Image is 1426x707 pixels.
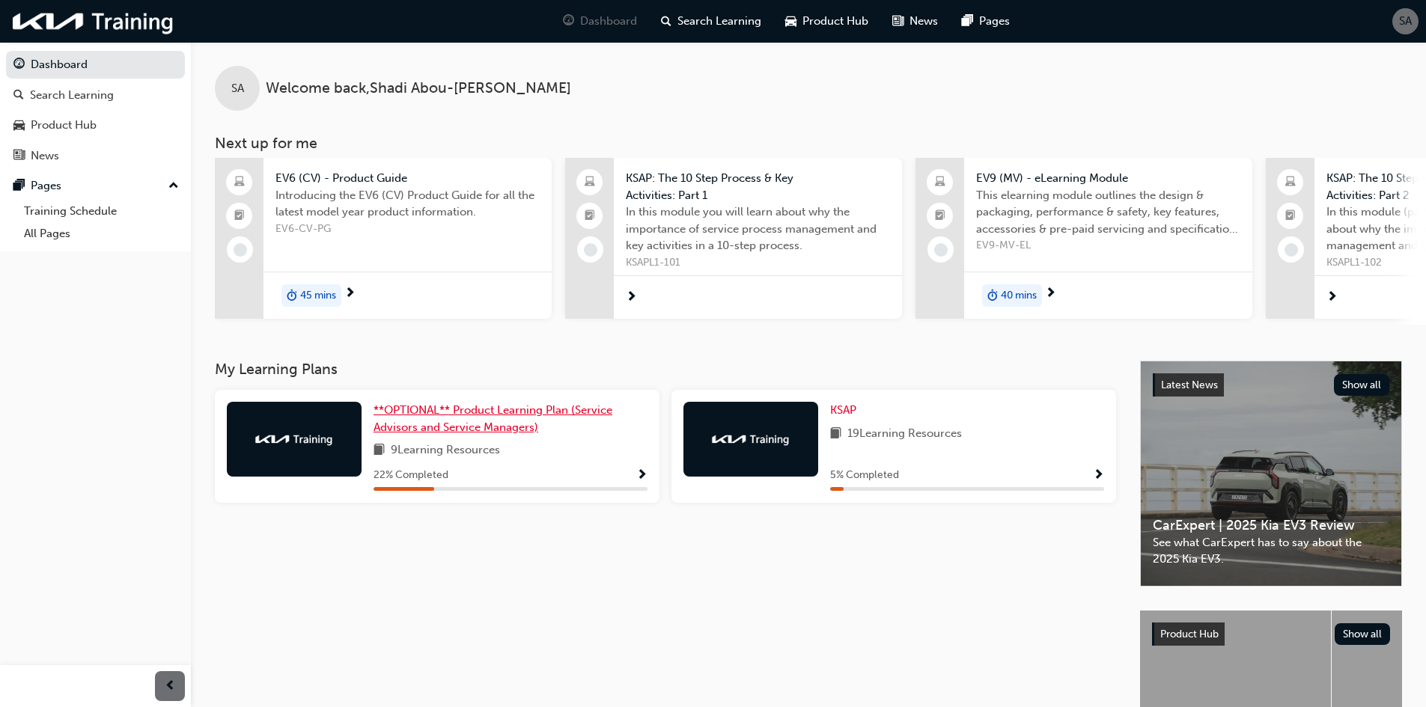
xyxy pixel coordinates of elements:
button: Show all [1335,623,1391,645]
span: learningRecordVerb_NONE-icon [584,243,597,257]
span: laptop-icon [935,173,945,192]
span: KSAPL1-101 [626,254,890,272]
span: Dashboard [580,13,637,30]
button: Pages [6,172,185,200]
a: car-iconProduct Hub [773,6,880,37]
span: KSAP [830,403,856,417]
span: See what CarExpert has to say about the 2025 Kia EV3. [1153,534,1389,568]
span: booktick-icon [234,206,245,226]
span: EV6-CV-PG [275,221,540,238]
span: duration-icon [987,286,998,305]
h3: My Learning Plans [215,361,1116,378]
span: EV9-MV-EL [976,237,1240,254]
span: laptop-icon [585,173,595,192]
a: news-iconNews [880,6,950,37]
span: 9 Learning Resources [391,441,500,460]
img: kia-training [253,432,335,447]
span: booktick-icon [1285,206,1296,226]
div: Product Hub [31,117,97,134]
a: **OPTIONAL** Product Learning Plan (Service Advisors and Service Managers) [374,402,648,435]
span: SA [1399,13,1412,30]
a: News [6,142,185,170]
span: laptop-icon [234,173,245,192]
a: search-iconSearch Learning [649,6,773,37]
img: kia-training [710,432,792,447]
button: SA [1392,8,1419,34]
div: Search Learning [30,87,114,104]
span: EV6 (CV) - Product Guide [275,170,540,187]
span: Pages [979,13,1010,30]
span: news-icon [13,150,25,163]
span: 22 % Completed [374,467,448,484]
span: pages-icon [962,12,973,31]
a: All Pages [18,222,185,245]
span: In this module you will learn about why the importance of service process management and key acti... [626,203,890,254]
span: learningRecordVerb_NONE-icon [234,243,247,257]
div: News [31,147,59,165]
a: pages-iconPages [950,6,1022,37]
span: guage-icon [13,58,25,72]
span: booktick-icon [585,206,595,226]
span: learningRecordVerb_NONE-icon [934,243,948,257]
span: book-icon [830,425,841,444]
span: next-icon [1045,287,1056,301]
span: laptop-icon [1285,173,1296,192]
a: Product HubShow all [1152,622,1390,646]
span: car-icon [13,119,25,132]
span: CarExpert | 2025 Kia EV3 Review [1153,517,1389,534]
span: next-icon [626,291,637,304]
a: KSAP: The 10 Step Process & Key Activities: Part 1In this module you will learn about why the imp... [565,158,902,319]
button: Show all [1334,374,1390,396]
a: guage-iconDashboard [551,6,649,37]
span: next-icon [344,287,356,301]
a: Training Schedule [18,200,185,223]
button: DashboardSearch LearningProduct HubNews [6,48,185,172]
span: 5 % Completed [830,467,899,484]
span: Product Hub [802,13,868,30]
span: 40 mins [1001,287,1037,304]
img: kia-training [7,6,180,37]
span: 45 mins [300,287,336,304]
a: EV6 (CV) - Product GuideIntroducing the EV6 (CV) Product Guide for all the latest model year prod... [215,158,552,319]
span: guage-icon [563,12,574,31]
span: This elearning module outlines the design & packaging, performance & safety, key features, access... [976,187,1240,238]
span: search-icon [661,12,671,31]
span: Product Hub [1160,628,1219,640]
span: duration-icon [287,286,297,305]
span: news-icon [892,12,904,31]
a: Latest NewsShow allCarExpert | 2025 Kia EV3 ReviewSee what CarExpert has to say about the 2025 Ki... [1140,361,1402,587]
span: EV9 (MV) - eLearning Module [976,170,1240,187]
span: Welcome back , Shadi Abou-[PERSON_NAME] [266,80,571,97]
span: 19 Learning Resources [847,425,962,444]
span: prev-icon [165,677,176,696]
span: KSAP: The 10 Step Process & Key Activities: Part 1 [626,170,890,203]
span: SA [231,80,244,97]
a: Dashboard [6,51,185,79]
a: KSAP [830,402,862,419]
h3: Next up for me [191,135,1426,152]
span: Search Learning [677,13,761,30]
span: car-icon [785,12,796,31]
span: book-icon [374,441,385,460]
span: Introducing the EV6 (CV) Product Guide for all the latest model year product information. [275,187,540,221]
span: up-icon [168,177,179,196]
span: booktick-icon [935,206,945,226]
span: Show Progress [636,469,648,483]
a: Search Learning [6,82,185,109]
span: **OPTIONAL** Product Learning Plan (Service Advisors and Service Managers) [374,403,612,434]
button: Show Progress [1093,466,1104,485]
span: learningRecordVerb_NONE-icon [1285,243,1298,257]
a: Latest NewsShow all [1153,373,1389,397]
span: Show Progress [1093,469,1104,483]
div: Pages [31,177,61,195]
a: EV9 (MV) - eLearning ModuleThis elearning module outlines the design & packaging, performance & s... [915,158,1252,319]
span: pages-icon [13,180,25,193]
span: search-icon [13,89,24,102]
span: News [909,13,938,30]
a: Product Hub [6,111,185,139]
button: Show Progress [636,466,648,485]
span: Latest News [1161,379,1218,391]
span: next-icon [1326,291,1338,304]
